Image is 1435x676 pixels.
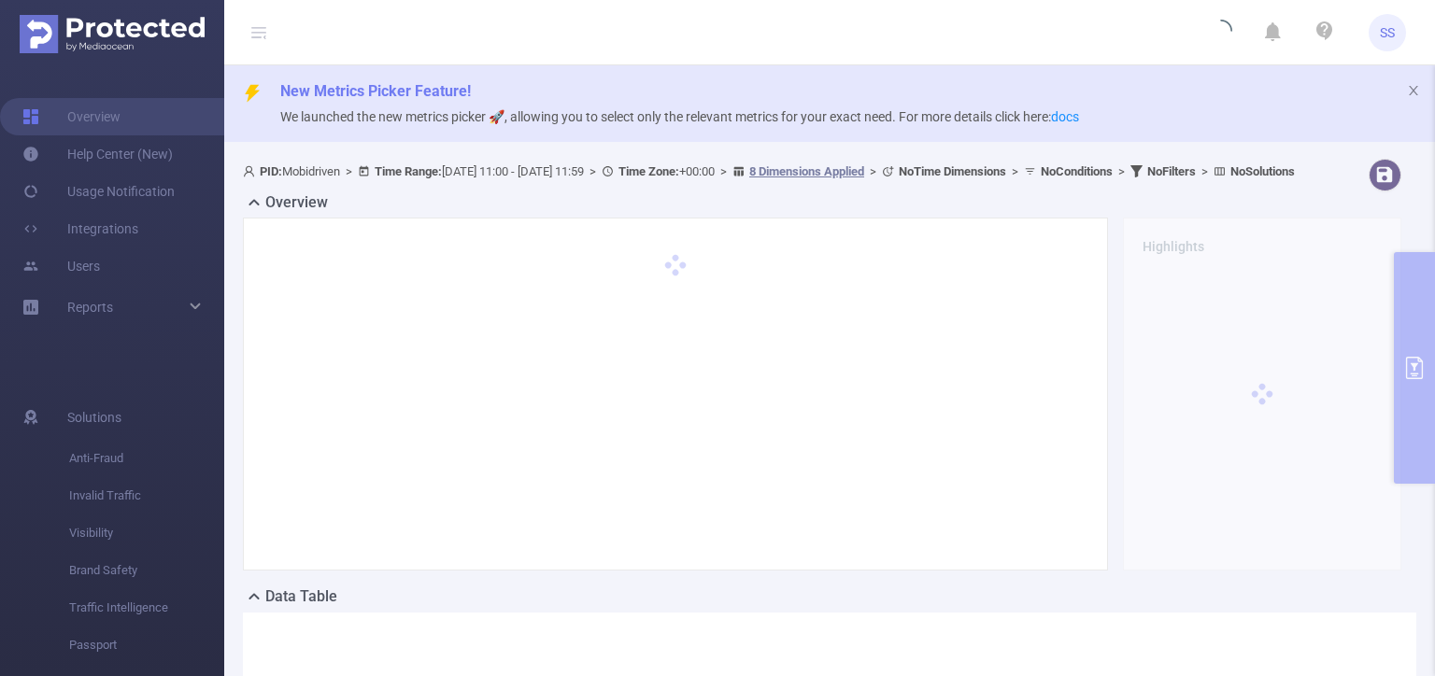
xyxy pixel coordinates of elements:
span: We launched the new metrics picker 🚀, allowing you to select only the relevant metrics for your e... [280,109,1079,124]
a: docs [1051,109,1079,124]
i: icon: loading [1210,20,1232,46]
h2: Overview [265,191,328,214]
b: No Solutions [1230,164,1295,178]
a: Users [22,247,100,285]
a: Integrations [22,210,138,247]
span: > [584,164,602,178]
i: icon: thunderbolt [243,84,262,103]
span: Invalid Traffic [69,477,224,514]
span: Mobidriven [DATE] 11:00 - [DATE] 11:59 +00:00 [243,164,1295,178]
img: Protected Media [20,15,205,53]
h2: Data Table [265,585,337,608]
span: Visibility [69,514,224,552]
u: 8 Dimensions Applied [749,164,864,178]
b: PID: [260,164,282,178]
span: > [1006,164,1024,178]
b: No Conditions [1041,164,1113,178]
span: New Metrics Picker Feature! [280,82,471,100]
span: Traffic Intelligence [69,589,224,627]
b: No Filters [1147,164,1196,178]
i: icon: close [1407,84,1420,97]
span: > [1113,164,1130,178]
span: > [1196,164,1214,178]
span: Solutions [67,399,121,436]
button: icon: close [1407,80,1420,101]
a: Usage Notification [22,173,175,210]
i: icon: user [243,165,260,177]
b: No Time Dimensions [899,164,1006,178]
span: Passport [69,627,224,664]
b: Time Zone: [618,164,679,178]
a: Help Center (New) [22,135,173,173]
b: Time Range: [375,164,442,178]
span: > [864,164,882,178]
span: Brand Safety [69,552,224,589]
a: Overview [22,98,121,135]
span: Anti-Fraud [69,440,224,477]
span: > [340,164,358,178]
a: Reports [67,289,113,326]
span: > [715,164,732,178]
span: SS [1380,14,1395,51]
span: Reports [67,300,113,315]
